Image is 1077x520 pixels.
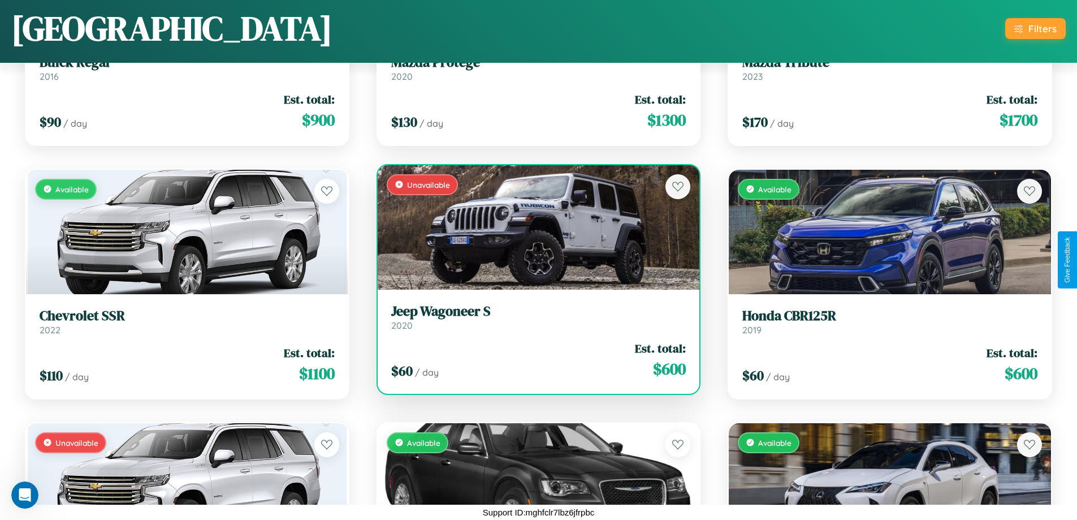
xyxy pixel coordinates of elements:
h1: [GEOGRAPHIC_DATA] [11,5,332,51]
span: / day [419,118,443,129]
span: Unavailable [55,438,98,448]
span: / day [415,367,439,378]
span: 2020 [391,71,413,82]
button: Filters [1005,18,1066,39]
span: $ 60 [391,362,413,380]
p: Support ID: mghfclr7lbz6jfrpbc [483,505,595,520]
h3: Mazda Tribute [742,54,1037,71]
span: 2023 [742,71,763,82]
h3: Buick Regal [40,54,335,71]
a: Honda CBR125R2019 [742,308,1037,336]
span: / day [65,371,89,383]
span: $ 900 [302,109,335,131]
a: Chevrolet SSR2022 [40,308,335,336]
span: Est. total: [635,340,686,356]
span: $ 600 [1005,362,1037,385]
span: / day [770,118,794,129]
span: $ 60 [742,366,764,385]
h3: Chevrolet SSR [40,308,335,324]
span: 2016 [40,71,59,82]
span: $ 1700 [1000,109,1037,131]
span: Est. total: [284,91,335,108]
h3: Jeep Wagoneer S [391,303,686,320]
span: 2022 [40,324,60,336]
div: Filters [1028,23,1057,35]
span: $ 110 [40,366,63,385]
span: 2020 [391,320,413,331]
iframe: Intercom live chat [11,482,38,509]
span: $ 1300 [647,109,686,131]
span: Available [758,184,791,194]
span: $ 170 [742,113,768,131]
span: Available [407,438,440,448]
h3: Mazda Protege [391,54,686,71]
span: / day [63,118,87,129]
span: $ 90 [40,113,61,131]
span: Est. total: [635,91,686,108]
span: $ 600 [653,358,686,380]
span: 2019 [742,324,762,336]
span: $ 130 [391,113,417,131]
h3: Honda CBR125R [742,308,1037,324]
span: $ 1100 [299,362,335,385]
span: Est. total: [987,345,1037,361]
span: Available [55,184,89,194]
div: Give Feedback [1063,237,1071,283]
span: Available [758,438,791,448]
span: / day [766,371,790,383]
a: Buick Regal2016 [40,54,335,82]
span: Est. total: [987,91,1037,108]
a: Mazda Tribute2023 [742,54,1037,82]
span: Est. total: [284,345,335,361]
a: Jeep Wagoneer S2020 [391,303,686,331]
a: Mazda Protege2020 [391,54,686,82]
span: Unavailable [407,180,450,190]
